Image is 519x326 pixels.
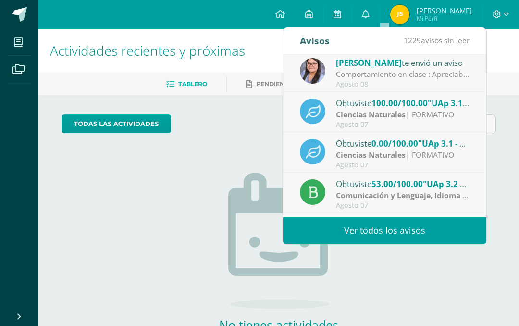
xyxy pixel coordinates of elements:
[300,27,330,54] div: Avisos
[336,150,470,161] div: | FORMATIVO
[336,121,470,129] div: Agosto 07
[336,190,470,201] div: | SUMATIVO
[246,76,338,92] a: Pendientes de entrega
[336,97,470,109] div: Obtuviste en
[336,109,406,120] strong: Ciencias Naturales
[404,35,421,46] span: 1229
[417,14,472,23] span: Mi Perfil
[390,5,409,24] img: 355dfd218a3e3d70ac6173d03f197c3a.png
[62,114,171,133] a: todas las Actividades
[336,177,470,190] div: Obtuviste en
[50,41,245,60] span: Actividades recientes y próximas
[404,35,470,46] span: avisos sin leer
[336,201,470,210] div: Agosto 07
[336,56,470,69] div: te envió un aviso
[336,80,470,88] div: Agosto 08
[371,138,418,149] span: 0.00/100.00
[300,58,325,84] img: 17db063816693a26b2c8d26fdd0faec0.png
[178,80,207,88] span: Tablero
[336,161,470,169] div: Agosto 07
[336,57,402,68] span: [PERSON_NAME]
[371,178,423,189] span: 53.00/100.00
[283,217,486,244] a: Ver todos los avisos
[336,190,492,201] strong: Comunicación y Lenguaje, Idioma Español
[166,76,207,92] a: Tablero
[256,80,338,88] span: Pendientes de entrega
[371,98,428,109] span: 100.00/100.00
[336,69,470,80] div: Comportamiento en clase : Apreciables padres de familia, reciban un atento y cordial saludo, por ...
[336,109,470,120] div: | FORMATIVO
[336,137,470,150] div: Obtuviste en
[228,173,329,309] img: no_activities.png
[336,150,406,160] strong: Ciencias Naturales
[417,6,472,15] span: [PERSON_NAME]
